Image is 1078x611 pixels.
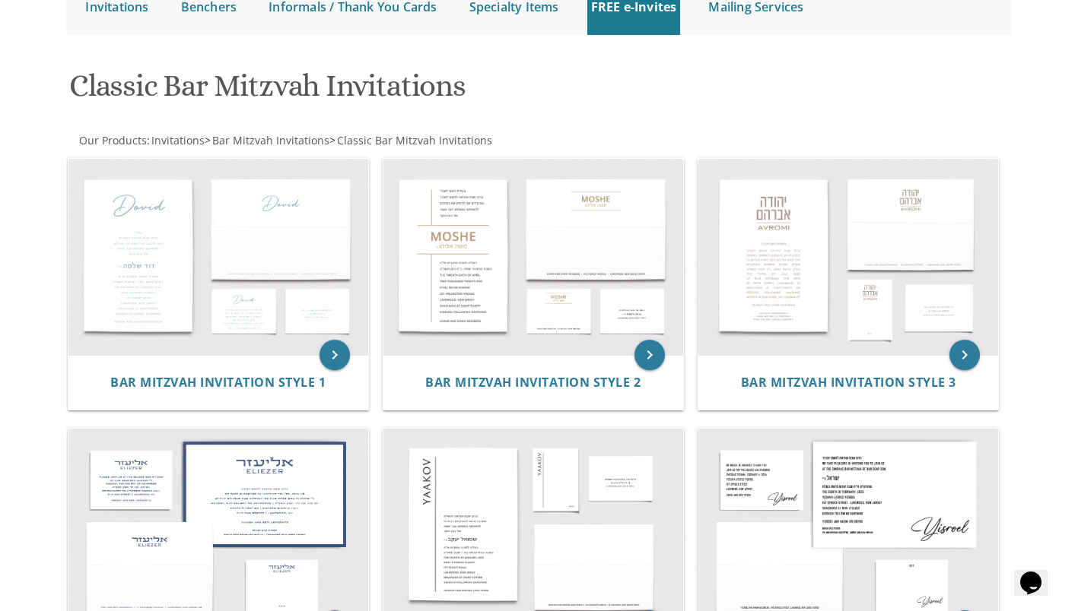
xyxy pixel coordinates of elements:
a: Bar Mitzvah Invitations [211,133,329,147]
span: > [205,133,329,147]
span: Bar Mitzvah Invitation Style 3 [741,374,956,391]
img: Bar Mitzvah Invitation Style 2 [383,159,683,356]
span: Bar Mitzvah Invitations [212,133,329,147]
a: keyboard_arrow_right [634,340,665,370]
a: Bar Mitzvah Invitation Style 2 [425,375,641,390]
a: Invitations [150,133,205,147]
span: Invitations [151,133,205,147]
a: Classic Bar Mitzvah Invitations [335,133,492,147]
div: : [66,133,539,148]
span: Bar Mitzvah Invitation Style 2 [425,374,641,391]
a: keyboard_arrow_right [320,340,350,370]
span: > [329,133,492,147]
img: Bar Mitzvah Invitation Style 3 [698,159,998,356]
a: Bar Mitzvah Invitation Style 1 [110,375,326,390]
span: Bar Mitzvah Invitation Style 1 [110,374,326,391]
a: Our Products [78,133,147,147]
a: Bar Mitzvah Invitation Style 3 [741,375,956,390]
span: Classic Bar Mitzvah Invitations [337,133,492,147]
iframe: chat widget [1014,550,1063,596]
a: keyboard_arrow_right [949,340,980,370]
img: Bar Mitzvah Invitation Style 1 [68,159,368,356]
h1: Classic Bar Mitzvah Invitations [69,69,688,114]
